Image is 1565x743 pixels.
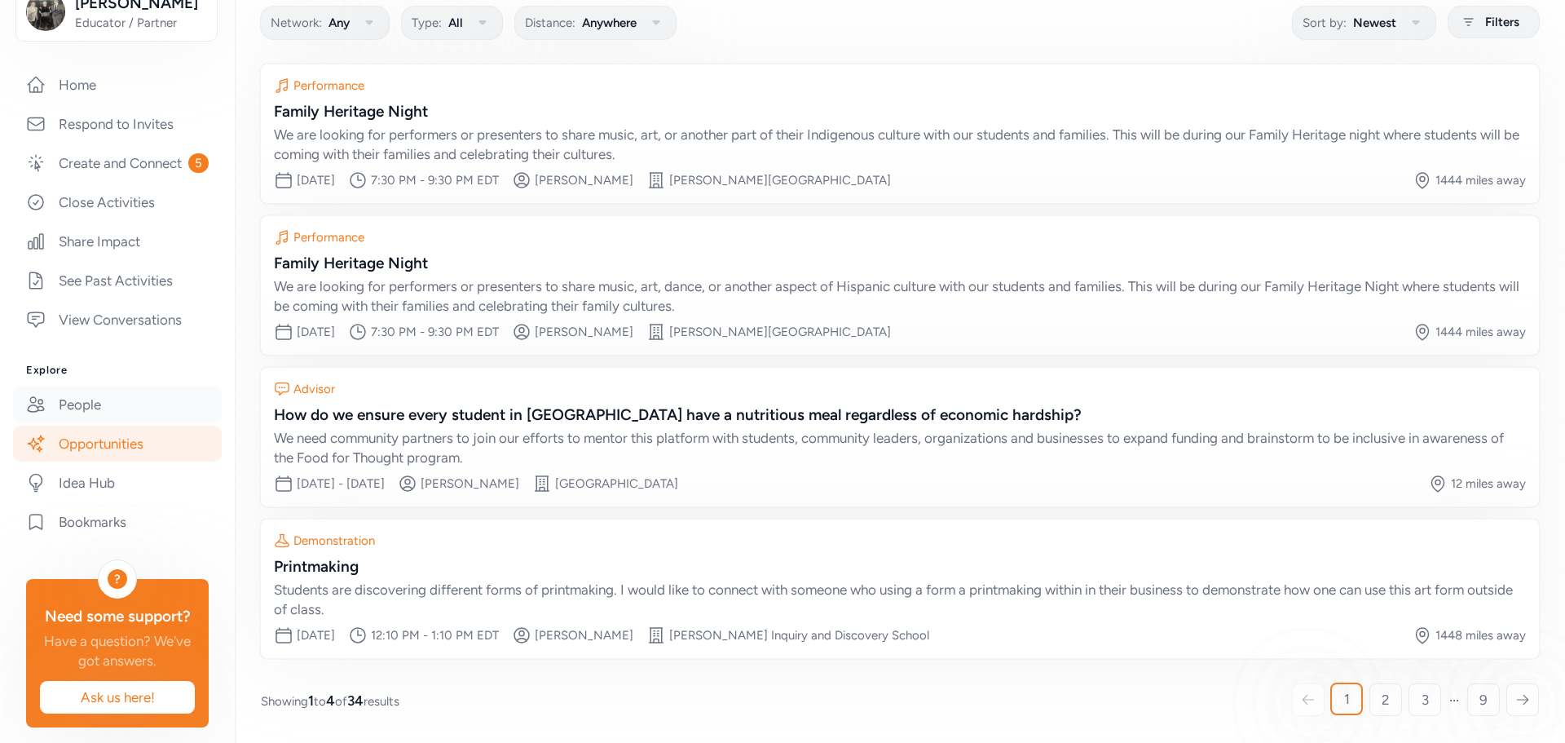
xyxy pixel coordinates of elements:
h3: Explore [26,364,209,377]
a: Share Impact [13,223,222,259]
div: [PERSON_NAME] [421,475,519,492]
div: [PERSON_NAME] [535,627,633,643]
a: Close Activities [13,184,222,220]
div: 12:10 PM - 1:10 PM EDT [371,627,499,643]
span: 3 [1422,690,1429,710]
button: Distance:Anywhere [514,6,677,40]
span: 1 [1344,689,1350,709]
a: Idea Hub [13,465,222,501]
span: Showing to of results [261,691,399,710]
span: 5 [188,153,209,173]
span: Ask us here! [53,688,182,707]
div: 7:30 PM - 9:30 PM EDT [371,324,499,340]
button: Network:Any [260,6,390,40]
div: [PERSON_NAME] [535,172,633,188]
div: [PERSON_NAME][GEOGRAPHIC_DATA] [669,172,891,188]
span: Distance: [525,13,575,33]
div: Demonstration [293,533,375,549]
div: [PERSON_NAME] Inquiry and Discovery School [669,627,929,643]
div: Advisor [293,381,335,397]
a: 9 [1467,683,1500,716]
a: Bookmarks [13,504,222,540]
div: [PERSON_NAME][GEOGRAPHIC_DATA] [669,324,891,340]
a: See Past Activities [13,263,222,299]
div: We need community partners to join our efforts to mentor this platform with students, community l... [274,428,1526,467]
div: Performance [293,229,364,245]
div: 1444 miles away [1435,324,1526,340]
div: Students are discovering different forms of printmaking. I would like to connect with someone who... [274,580,1526,619]
div: How do we ensure every student in [GEOGRAPHIC_DATA] have a nutritious meal regardless of economic... [274,404,1526,427]
span: Filters [1485,12,1519,32]
div: Performance [293,77,364,94]
div: We are looking for performers or presenters to share music, art, dance, or another aspect of Hisp... [274,276,1526,316]
span: 4 [326,692,335,709]
a: Respond to Invites [13,106,222,142]
div: 12 miles away [1451,475,1526,492]
button: Sort by:Newest [1292,6,1436,40]
div: 1444 miles away [1435,172,1526,188]
div: Family Heritage Night [274,100,1526,123]
div: Family Heritage Night [274,252,1526,275]
a: Opportunities [13,426,222,462]
div: [DATE] [297,627,335,643]
span: 2 [1382,690,1390,710]
button: Type:All [401,6,503,40]
span: Newest [1353,13,1396,33]
div: ? [108,569,127,589]
span: Type: [412,13,442,33]
span: 34 [347,692,364,709]
span: Network: [271,13,322,33]
div: Have a question? We've got answers. [39,631,196,670]
div: Printmaking [274,555,1526,578]
a: 3 [1408,683,1441,716]
div: [DATE] [297,172,335,188]
a: Create and Connect5 [13,145,222,181]
div: [DATE] [297,324,335,340]
span: Sort by: [1303,13,1347,33]
div: [PERSON_NAME] [535,324,633,340]
span: 1 [308,692,314,709]
span: Educator / Partner [75,15,207,31]
span: All [448,13,463,33]
div: Need some support? [39,605,196,628]
span: Any [328,13,350,33]
span: 9 [1479,690,1488,710]
div: 7:30 PM - 9:30 PM EDT [371,172,499,188]
a: 2 [1369,683,1402,716]
span: Anywhere [582,13,637,33]
a: People [13,387,222,422]
div: [DATE] - [DATE] [297,475,385,492]
div: 1448 miles away [1435,627,1526,643]
button: Ask us here! [39,680,196,714]
div: [GEOGRAPHIC_DATA] [555,475,678,492]
a: Home [13,67,222,103]
div: We are looking for performers or presenters to share music, art, or another part of their Indigen... [274,125,1526,164]
a: View Conversations [13,302,222,338]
